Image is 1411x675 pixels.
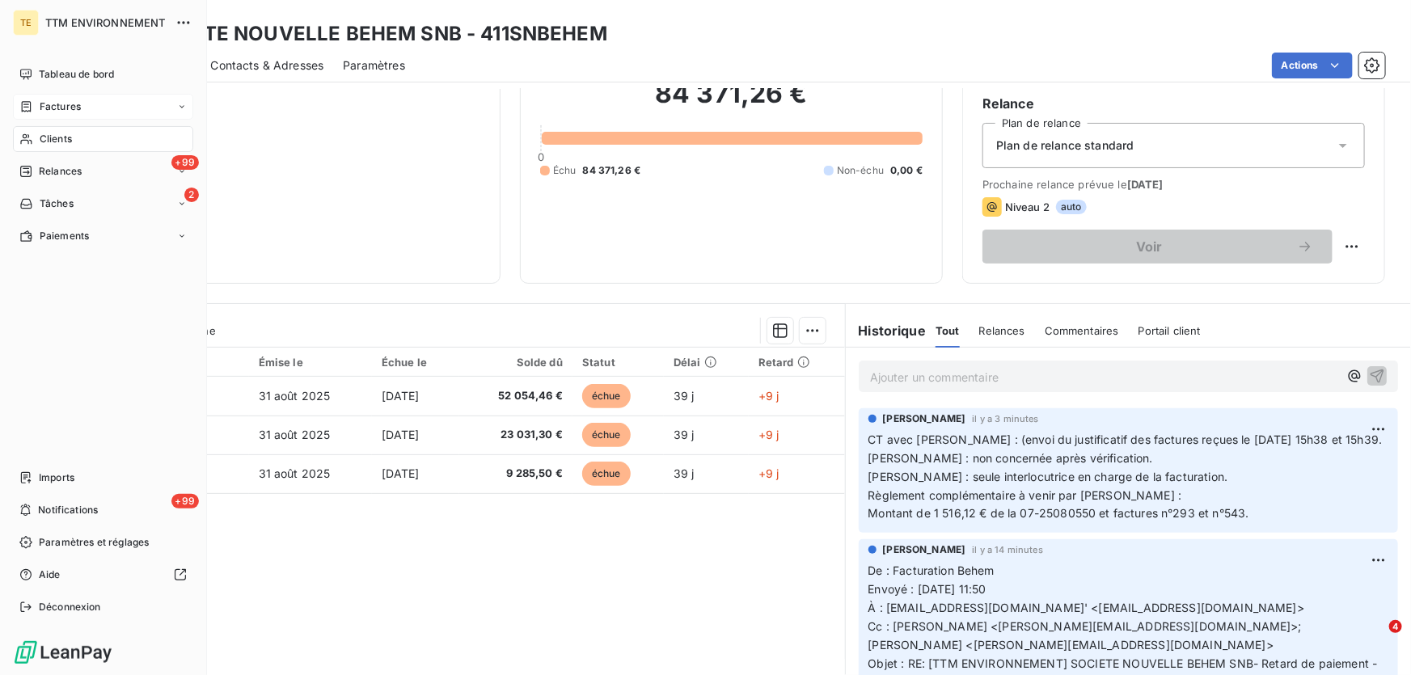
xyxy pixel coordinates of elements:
[40,132,72,146] span: Clients
[982,178,1365,191] span: Prochaine relance prévue le
[883,411,966,426] span: [PERSON_NAME]
[142,19,607,49] h3: SOCIETE NOUVELLE BEHEM SNB - 411SNBEHEM
[184,188,199,202] span: 2
[973,414,1039,424] span: il y a 3 minutes
[582,356,654,369] div: Statut
[868,582,986,596] span: Envoyé : [DATE] 11:50
[1045,324,1119,337] span: Commentaires
[996,137,1134,154] span: Plan de relance standard
[13,639,113,665] img: Logo LeanPay
[890,163,923,178] span: 0,00 €
[40,229,89,243] span: Paiements
[553,163,577,178] span: Échu
[868,488,1182,502] span: Règlement complémentaire à venir par [PERSON_NAME] :
[538,150,544,163] span: 0
[39,535,149,550] span: Paramètres et réglages
[1127,178,1164,191] span: [DATE]
[868,470,1228,483] span: [PERSON_NAME] : seule interlocutrice en charge de la facturation.
[469,466,563,482] span: 9 285,50 €
[343,57,405,74] span: Paramètres
[758,428,779,441] span: +9 j
[39,600,101,614] span: Déconnexion
[171,494,199,508] span: +99
[259,466,331,480] span: 31 août 2025
[39,470,74,485] span: Imports
[210,57,323,74] span: Contacts & Adresses
[582,462,631,486] span: échue
[868,506,1249,520] span: Montant de 1 516,12 € de la 07-25080550 et factures n°293 et n°543.
[540,78,923,126] h2: 84 371,26 €
[39,67,114,82] span: Tableau de bord
[469,427,563,443] span: 23 031,30 €
[936,324,960,337] span: Tout
[13,562,193,588] a: Aide
[259,428,331,441] span: 31 août 2025
[45,16,166,29] span: TTM ENVIRONNEMENT
[758,466,779,480] span: +9 j
[469,388,563,404] span: 52 054,46 €
[40,196,74,211] span: Tâches
[1005,200,1050,213] span: Niveau 2
[382,466,420,480] span: [DATE]
[846,321,927,340] h6: Historique
[259,356,362,369] div: Émise le
[674,466,695,480] span: 39 j
[674,356,739,369] div: Délai
[1056,200,1087,214] span: auto
[1139,324,1201,337] span: Portail client
[582,384,631,408] span: échue
[382,356,450,369] div: Échue le
[674,389,695,403] span: 39 j
[982,94,1365,113] h6: Relance
[674,428,695,441] span: 39 j
[883,542,966,557] span: [PERSON_NAME]
[1002,240,1297,253] span: Voir
[582,423,631,447] span: échue
[982,230,1333,264] button: Voir
[1389,620,1402,633] span: 4
[837,163,884,178] span: Non-échu
[1356,620,1395,659] iframe: Intercom live chat
[868,563,995,577] span: De : Facturation Behem
[39,567,61,582] span: Aide
[973,545,1044,555] span: il y a 14 minutes
[868,432,1383,446] span: CT avec [PERSON_NAME] : (envoi du justificatif des factures reçues le [DATE] 15h38 et 15h39.
[382,389,420,403] span: [DATE]
[868,601,1305,614] span: À : [EMAIL_ADDRESS][DOMAIN_NAME]' <[EMAIL_ADDRESS][DOMAIN_NAME]>
[1272,53,1353,78] button: Actions
[868,619,1306,652] span: Cc : [PERSON_NAME] <[PERSON_NAME][EMAIL_ADDRESS][DOMAIN_NAME]>; [PERSON_NAME] <[PERSON_NAME][EMAI...
[39,164,82,179] span: Relances
[40,99,81,114] span: Factures
[758,356,835,369] div: Retard
[469,356,563,369] div: Solde dû
[583,163,641,178] span: 84 371,26 €
[758,389,779,403] span: +9 j
[171,155,199,170] span: +99
[979,324,1025,337] span: Relances
[382,428,420,441] span: [DATE]
[259,389,331,403] span: 31 août 2025
[868,451,1153,465] span: [PERSON_NAME] : non concernée après vérification.
[13,10,39,36] div: TE
[38,503,98,517] span: Notifications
